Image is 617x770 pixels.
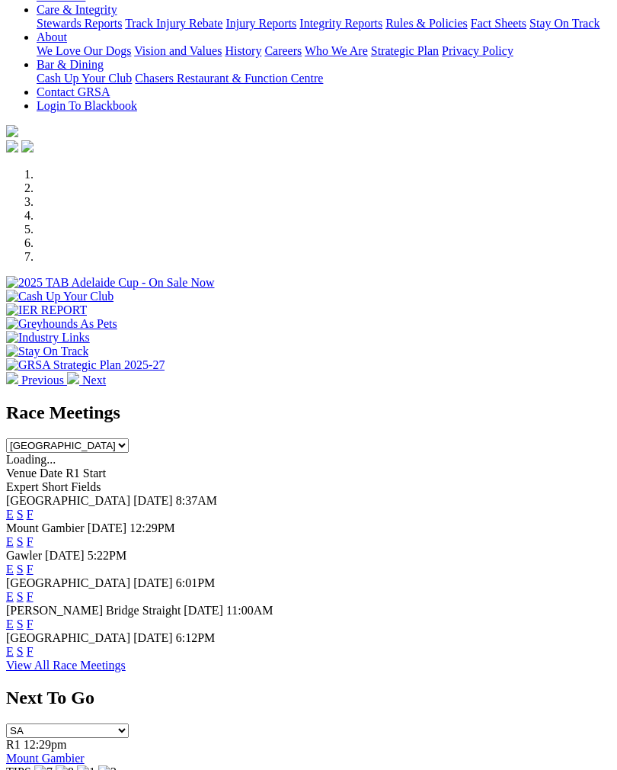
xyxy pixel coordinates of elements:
[264,44,302,57] a: Careers
[6,688,611,708] h2: Next To Go
[6,374,67,387] a: Previous
[6,140,18,152] img: facebook.svg
[40,467,62,480] span: Date
[125,17,222,30] a: Track Injury Rebate
[305,44,368,57] a: Who We Are
[37,85,110,98] a: Contact GRSA
[176,576,216,589] span: 6:01PM
[17,563,24,576] a: S
[27,618,34,630] a: F
[6,372,18,384] img: chevron-left-pager-white.svg
[17,618,24,630] a: S
[6,752,85,765] a: Mount Gambier
[6,618,14,630] a: E
[6,549,42,562] span: Gawler
[6,480,39,493] span: Expert
[45,549,85,562] span: [DATE]
[529,17,599,30] a: Stay On Track
[226,604,273,617] span: 11:00AM
[225,17,296,30] a: Injury Reports
[371,44,439,57] a: Strategic Plan
[134,44,222,57] a: Vision and Values
[6,563,14,576] a: E
[176,631,216,644] span: 6:12PM
[6,576,130,589] span: [GEOGRAPHIC_DATA]
[6,453,56,466] span: Loading...
[133,576,173,589] span: [DATE]
[17,508,24,521] a: S
[27,535,34,548] a: F
[176,494,217,507] span: 8:37AM
[6,303,87,317] img: IER REPORT
[184,604,223,617] span: [DATE]
[6,521,85,534] span: Mount Gambier
[6,645,14,658] a: E
[37,30,67,43] a: About
[6,590,14,603] a: E
[71,480,101,493] span: Fields
[17,645,24,658] a: S
[6,290,113,303] img: Cash Up Your Club
[27,590,34,603] a: F
[37,72,611,85] div: Bar & Dining
[88,521,127,534] span: [DATE]
[37,17,611,30] div: Care & Integrity
[6,631,130,644] span: [GEOGRAPHIC_DATA]
[6,345,88,358] img: Stay On Track
[24,738,67,751] span: 12:29pm
[6,358,165,372] img: GRSA Strategic Plan 2025-27
[17,535,24,548] a: S
[133,631,173,644] span: [DATE]
[6,604,181,617] span: [PERSON_NAME] Bridge Straight
[42,480,69,493] span: Short
[37,58,104,71] a: Bar & Dining
[27,563,34,576] a: F
[37,44,131,57] a: We Love Our Dogs
[6,317,117,331] img: Greyhounds As Pets
[135,72,323,85] a: Chasers Restaurant & Function Centre
[6,331,90,345] img: Industry Links
[442,44,513,57] a: Privacy Policy
[6,125,18,137] img: logo-grsa-white.png
[82,374,106,387] span: Next
[133,494,173,507] span: [DATE]
[17,590,24,603] a: S
[6,535,14,548] a: E
[6,508,14,521] a: E
[6,659,126,672] a: View All Race Meetings
[299,17,382,30] a: Integrity Reports
[385,17,468,30] a: Rules & Policies
[6,738,21,751] span: R1
[27,645,34,658] a: F
[37,72,132,85] a: Cash Up Your Club
[37,44,611,58] div: About
[88,549,127,562] span: 5:22PM
[21,140,34,152] img: twitter.svg
[66,467,106,480] span: R1 Start
[129,521,175,534] span: 12:29PM
[6,494,130,507] span: [GEOGRAPHIC_DATA]
[21,374,64,387] span: Previous
[6,467,37,480] span: Venue
[6,276,215,290] img: 2025 TAB Adelaide Cup - On Sale Now
[67,374,106,387] a: Next
[37,3,117,16] a: Care & Integrity
[225,44,261,57] a: History
[27,508,34,521] a: F
[37,17,122,30] a: Stewards Reports
[471,17,526,30] a: Fact Sheets
[6,403,611,423] h2: Race Meetings
[67,372,79,384] img: chevron-right-pager-white.svg
[37,99,137,112] a: Login To Blackbook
